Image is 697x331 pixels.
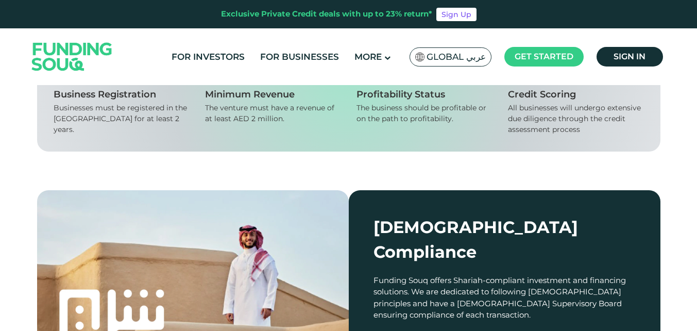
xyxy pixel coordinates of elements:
[597,47,663,67] a: Sign in
[508,103,644,135] div: All businesses will undergo extensive due diligence through the credit assessment process
[54,89,190,100] div: Business Registration
[614,52,645,61] span: Sign in
[356,89,492,100] div: Profitability Status
[373,275,636,321] div: Funding Souq offers Shariah-compliant investment and financing solutions. We are dedicated to fol...
[354,52,382,62] span: More
[427,51,486,63] span: Global عربي
[22,30,123,82] img: Logo
[508,89,644,100] div: Credit Scoring
[54,103,190,135] div: Businesses must be registered in the [GEOGRAPHIC_DATA] for at least 2 years.
[515,52,573,61] span: Get started
[436,8,477,21] a: Sign Up
[415,53,424,61] img: SA Flag
[169,48,247,65] a: For Investors
[258,48,342,65] a: For Businesses
[221,8,432,20] div: Exclusive Private Credit deals with up to 23% return*
[205,89,341,100] div: Minimum Revenue
[373,215,636,264] div: [DEMOGRAPHIC_DATA] Compliance
[356,103,492,124] div: The business should be profitable or on the path to profitability.
[205,103,341,124] div: The venture must have a revenue of at least AED 2 million.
